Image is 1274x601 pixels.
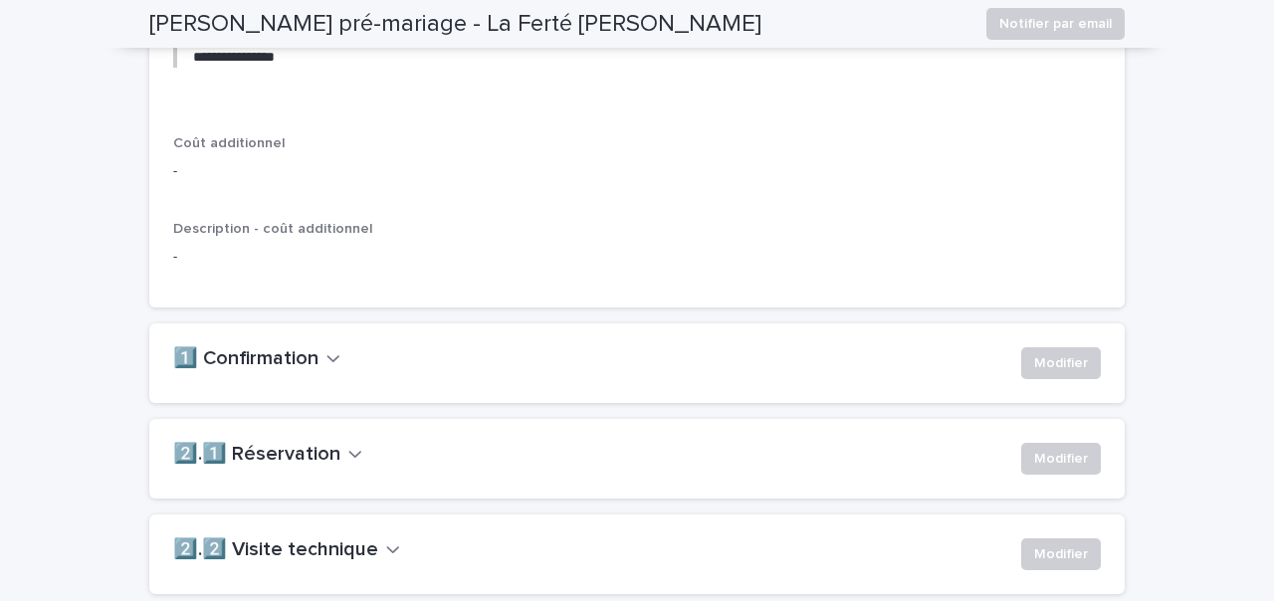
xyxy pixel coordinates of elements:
[173,347,318,371] h2: 1️⃣ Confirmation
[1021,443,1101,475] button: Modifier
[173,538,400,562] button: 2️⃣.2️⃣ Visite technique
[1034,544,1088,564] span: Modifier
[173,443,340,467] h2: 2️⃣.1️⃣ Réservation
[1034,449,1088,469] span: Modifier
[149,10,761,39] h2: [PERSON_NAME] pré-mariage - La Ferté [PERSON_NAME]
[986,8,1125,40] button: Notifier par email
[173,538,378,562] h2: 2️⃣.2️⃣ Visite technique
[173,443,362,467] button: 2️⃣.1️⃣ Réservation
[1021,347,1101,379] button: Modifier
[173,161,467,182] p: -
[1021,538,1101,570] button: Modifier
[173,247,1101,268] p: -
[173,222,373,236] span: Description - coût additionnel
[1034,353,1088,373] span: Modifier
[999,14,1112,34] span: Notifier par email
[173,347,340,371] button: 1️⃣ Confirmation
[173,136,286,150] span: Coût additionnel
